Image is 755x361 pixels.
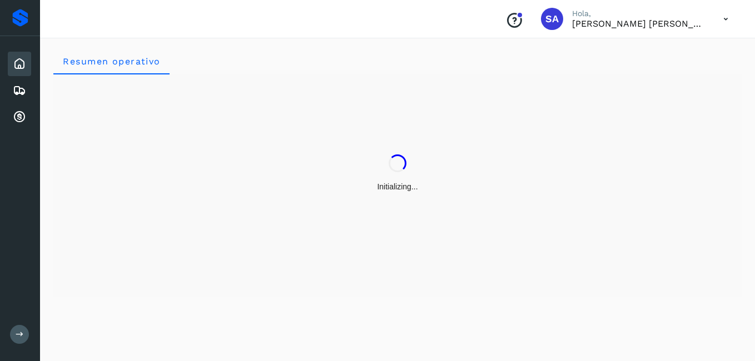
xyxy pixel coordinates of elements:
p: Hola, [572,9,706,18]
div: Embarques [8,78,31,103]
div: Inicio [8,52,31,76]
span: Resumen operativo [62,56,161,67]
div: Cuentas por cobrar [8,105,31,129]
p: Saul Armando Palacios Martinez [572,18,706,29]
